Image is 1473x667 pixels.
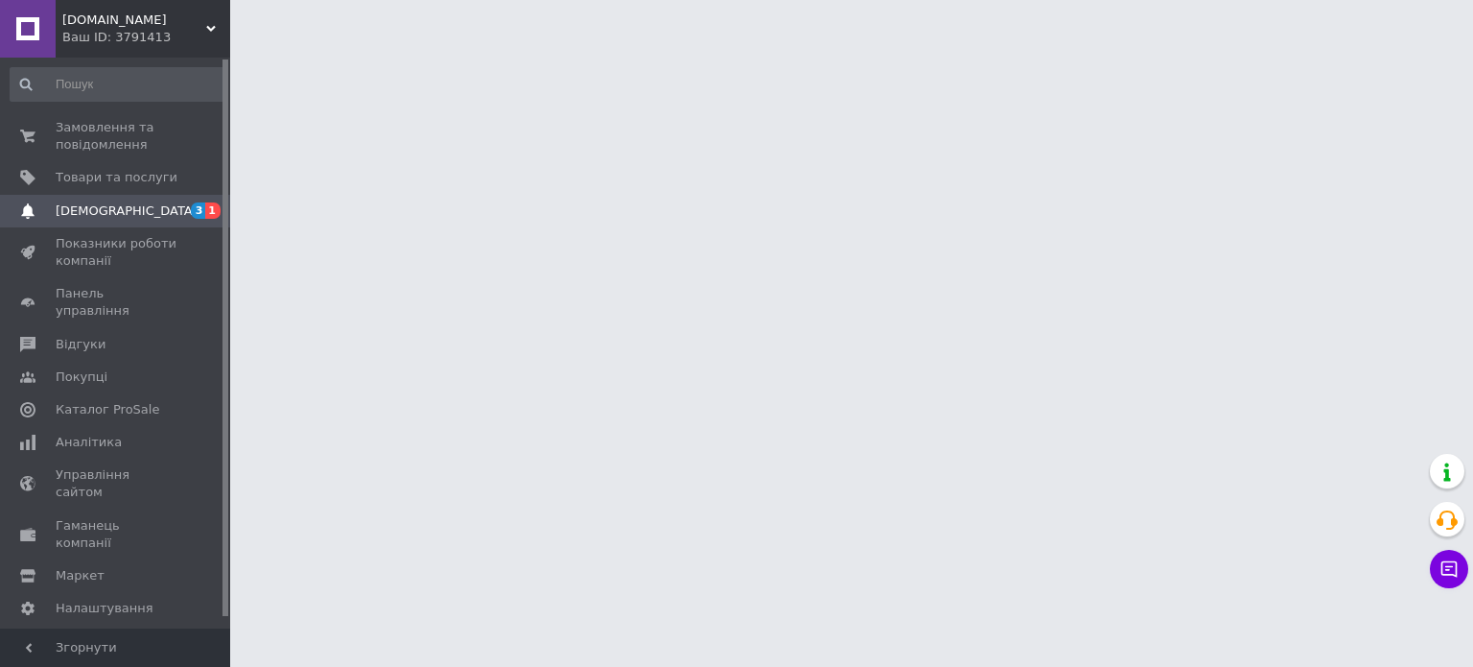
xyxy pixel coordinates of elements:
[56,517,177,552] span: Гаманець компанії
[191,202,206,219] span: 3
[56,600,153,617] span: Налаштування
[56,285,177,320] span: Панель управління
[56,235,177,270] span: Показники роботи компанії
[56,567,105,584] span: Маркет
[10,67,226,102] input: Пошук
[62,29,230,46] div: Ваш ID: 3791413
[56,401,159,418] span: Каталог ProSale
[56,119,177,154] span: Замовлення та повідомлення
[56,169,177,186] span: Товари та послуги
[62,12,206,29] span: DEMKO.SHOP
[205,202,221,219] span: 1
[56,466,177,501] span: Управління сайтом
[56,369,107,386] span: Покупці
[1430,550,1468,588] button: Чат з покупцем
[56,434,122,451] span: Аналітика
[56,202,198,220] span: [DEMOGRAPHIC_DATA]
[56,336,105,353] span: Відгуки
